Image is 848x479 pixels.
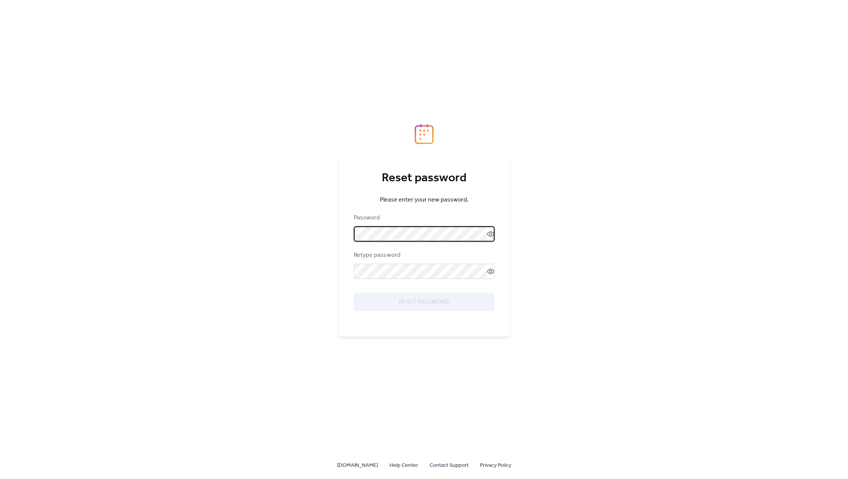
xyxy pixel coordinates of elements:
[337,460,378,470] a: [DOMAIN_NAME]
[354,171,495,186] div: Reset password
[415,124,434,144] img: logo
[389,460,418,470] a: Help Center
[337,461,378,470] span: [DOMAIN_NAME]
[354,251,493,260] div: Retype password
[389,461,418,470] span: Help Center
[480,460,511,470] a: Privacy Policy
[354,213,493,223] div: Password
[430,460,469,470] a: Contact Support
[480,461,511,470] span: Privacy Policy
[380,195,469,205] span: Please enter your new password.
[430,461,469,470] span: Contact Support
